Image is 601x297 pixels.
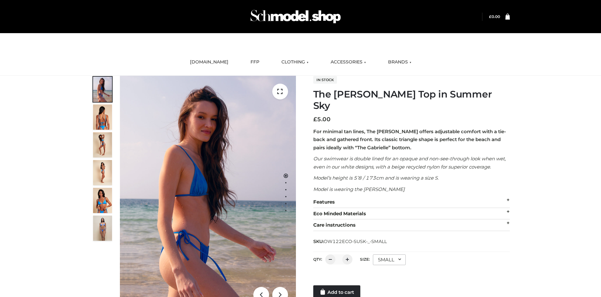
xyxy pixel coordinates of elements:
[313,128,506,151] strong: For minimal tan lines, The [PERSON_NAME] offers adjustable comfort with a tie-back and gathered f...
[93,216,112,241] img: SSVC.jpg
[489,14,492,19] span: £
[324,239,387,244] span: OW122ECO-SUSK-_-SMALL
[373,254,406,265] div: SMALL
[313,76,337,84] span: In stock
[313,238,387,245] span: SKU:
[313,208,510,220] div: Eco Minded Materials
[313,186,405,192] em: Model is wearing the [PERSON_NAME]
[93,77,112,102] img: 1.Alex-top_SS-1_4464b1e7-c2c9-4e4b-a62c-58381cd673c0-1.jpg
[93,188,112,213] img: 2.Alex-top_CN-1-1-2.jpg
[313,89,510,111] h1: The [PERSON_NAME] Top in Summer Sky
[248,4,343,29] img: Schmodel Admin 964
[313,196,510,208] div: Features
[93,160,112,185] img: 3.Alex-top_CN-1-1-2.jpg
[246,55,264,69] a: FFP
[185,55,233,69] a: [DOMAIN_NAME]
[277,55,313,69] a: CLOTHING
[313,116,317,123] span: £
[489,14,500,19] a: £0.00
[489,14,500,19] bdi: 0.00
[313,257,322,262] label: QTY:
[360,257,370,262] label: Size:
[93,132,112,157] img: 4.Alex-top_CN-1-1-2.jpg
[383,55,416,69] a: BRANDS
[313,219,510,231] div: Care instructions
[93,104,112,130] img: 5.Alex-top_CN-1-1_1-1.jpg
[313,116,331,123] bdi: 5.00
[313,156,506,170] em: Our swimwear is double lined for an opaque and non-see-through look when wet, even in our white d...
[313,175,439,181] em: Model’s height is 5’8 / 173cm and is wearing a size S.
[326,55,371,69] a: ACCESSORIES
